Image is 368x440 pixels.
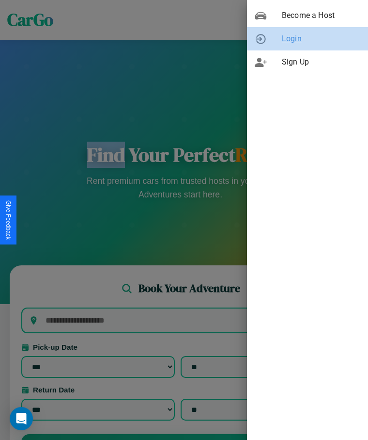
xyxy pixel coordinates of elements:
div: Open Intercom Messenger [10,407,33,430]
span: Login [282,33,360,45]
span: Sign Up [282,56,360,68]
div: Become a Host [247,4,368,27]
div: Login [247,27,368,50]
div: Sign Up [247,50,368,74]
span: Become a Host [282,10,360,21]
div: Give Feedback [5,200,12,240]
